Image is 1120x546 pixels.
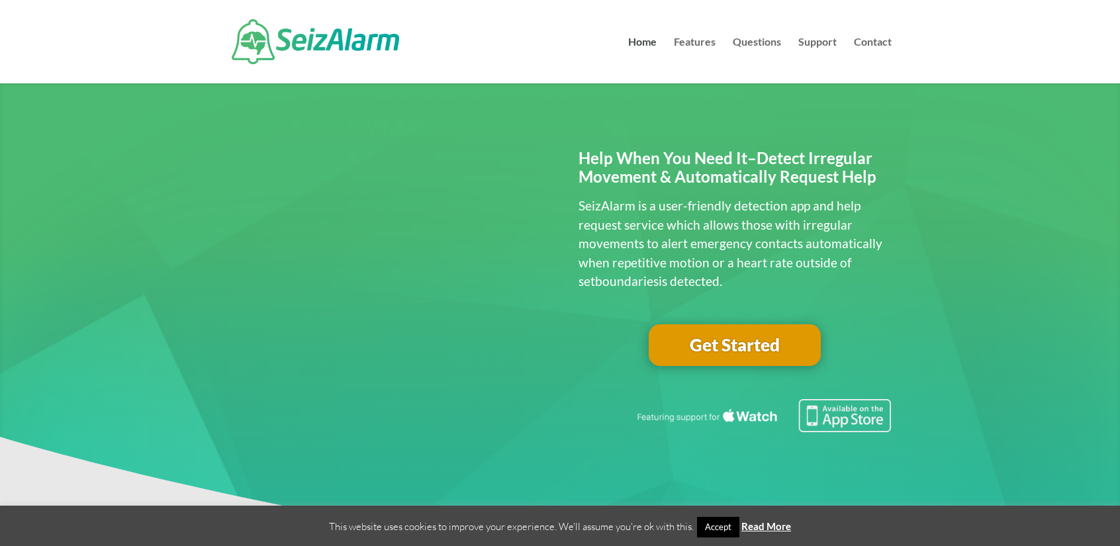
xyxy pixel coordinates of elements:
[798,37,837,83] a: Support
[628,37,657,83] a: Home
[232,19,399,64] img: SeizAlarm
[1002,494,1105,531] iframe: Help widget launcher
[635,420,892,435] a: Featuring seizure detection support for the Apple Watch
[635,399,892,432] img: Seizure detection available in the Apple App Store.
[329,520,791,533] span: This website uses cookies to improve your experience. We'll assume you're ok with this.
[854,37,892,83] a: Contact
[595,273,659,289] span: boundaries
[579,149,892,194] h2: Help When You Need It–Detect Irregular Movement & Automatically Request Help
[674,37,716,83] a: Features
[649,324,821,367] a: Get Started
[733,37,781,83] a: Questions
[697,517,739,537] a: Accept
[741,520,791,532] a: Read More
[579,197,892,291] p: SeizAlarm is a user-friendly detection app and help request service which allows those with irreg...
